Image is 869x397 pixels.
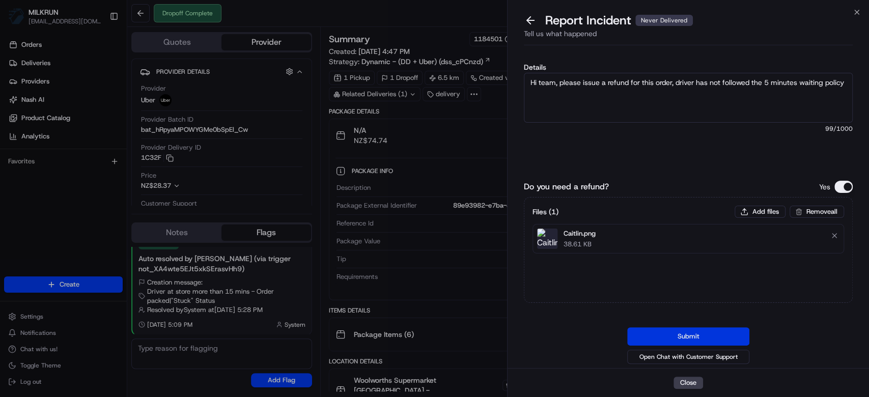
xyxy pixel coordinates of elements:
p: 38.61 KB [564,240,596,249]
textarea: Hi team, please issue a refund for this order, driver has not followed the 5 minutes waiting policy [524,73,853,123]
label: Do you need a refund? [524,181,609,193]
button: Submit [627,327,749,346]
p: Yes [819,182,830,192]
h3: Files ( 1 ) [532,207,558,217]
button: Removeall [790,206,844,218]
button: Close [674,377,703,389]
p: Report Incident [545,12,693,29]
p: Caitlin.png [564,229,596,239]
img: Caitlin.png [537,229,557,249]
div: Never Delivered [635,15,693,26]
button: Add files [735,206,786,218]
div: Tell us what happened [524,29,853,45]
button: Open Chat with Customer Support [627,350,749,364]
label: Details [524,64,853,71]
button: Remove file [827,229,842,243]
span: 99 /1000 [524,125,853,133]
